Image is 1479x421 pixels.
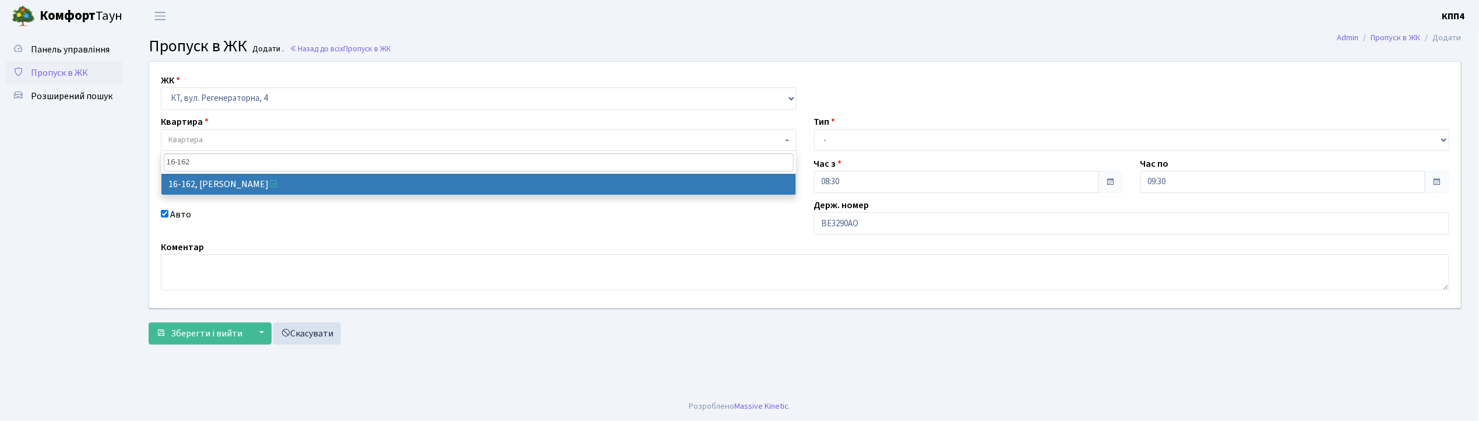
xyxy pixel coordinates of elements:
b: КПП4 [1442,10,1465,23]
a: Назад до всіхПропуск в ЖК [290,43,391,54]
a: Пропуск в ЖК [6,61,122,85]
span: Зберегти і вийти [171,327,242,340]
label: ЖК [161,73,180,87]
label: Час з [814,157,842,171]
a: Admin [1337,31,1359,44]
a: КПП4 [1442,9,1465,23]
div: Розроблено . [689,400,790,413]
span: Пропуск в ЖК [149,34,247,58]
a: Пропуск в ЖК [1371,31,1421,44]
li: 16-162, [PERSON_NAME] [161,174,796,195]
span: Квартира [168,134,203,146]
span: Пропуск в ЖК [31,66,88,79]
span: Панель управління [31,43,110,56]
img: logo.png [12,5,35,28]
label: Час по [1140,157,1169,171]
nav: breadcrumb [1320,26,1479,50]
li: Додати [1421,31,1462,44]
a: Massive Kinetic [734,400,788,412]
small: Додати . [251,44,284,54]
label: Держ. номер [814,198,869,212]
label: Авто [170,208,191,222]
button: Переключити навігацію [146,6,175,26]
input: АА1234АА [814,212,1450,234]
a: Розширений пошук [6,85,122,108]
span: Пропуск в ЖК [343,43,391,54]
a: Панель управління [6,38,122,61]
label: Коментар [161,240,204,254]
a: Скасувати [273,322,341,345]
label: Тип [814,115,836,129]
b: Комфорт [40,6,96,25]
span: Таун [40,6,122,26]
label: Квартира [161,115,209,129]
span: Розширений пошук [31,90,112,103]
button: Зберегти і вийти [149,322,250,345]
